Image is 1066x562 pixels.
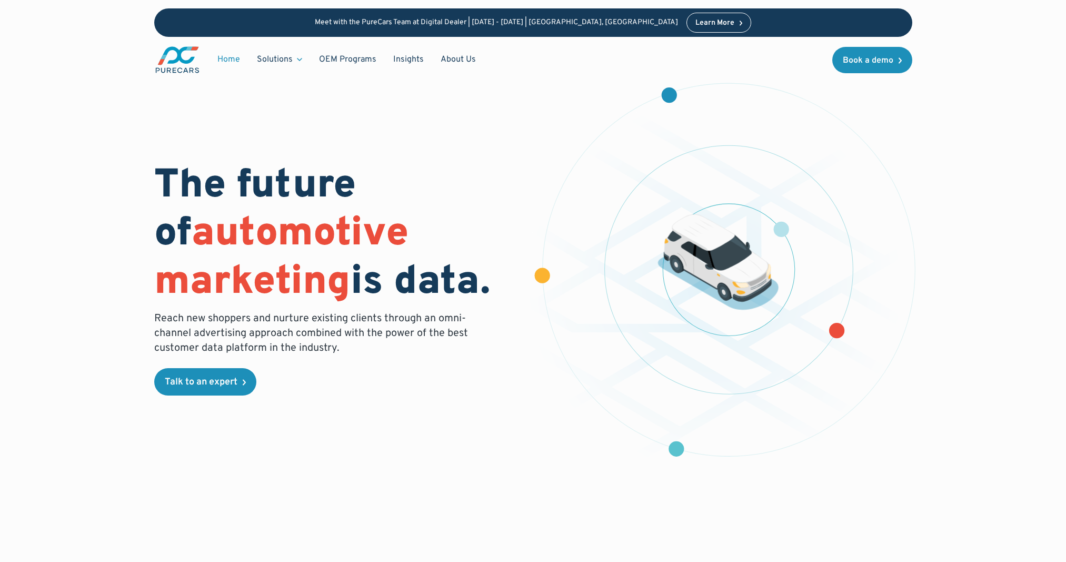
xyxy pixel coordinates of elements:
p: Reach new shoppers and nurture existing clients through an omni-channel advertising approach comb... [154,311,474,356]
h1: The future of is data. [154,163,521,307]
div: Book a demo [843,56,893,65]
a: Home [209,50,248,70]
div: Talk to an expert [165,378,237,387]
div: Learn More [695,19,734,27]
a: main [154,45,201,74]
div: Solutions [248,50,311,70]
a: Learn More [686,13,752,33]
a: Book a demo [832,47,912,73]
a: About Us [432,50,484,70]
a: Talk to an expert [154,368,256,396]
span: automotive marketing [154,209,409,308]
a: Insights [385,50,432,70]
img: purecars logo [154,45,201,74]
div: Solutions [257,54,293,65]
a: OEM Programs [311,50,385,70]
img: illustration of a vehicle [657,214,779,310]
p: Meet with the PureCars Team at Digital Dealer | [DATE] - [DATE] | [GEOGRAPHIC_DATA], [GEOGRAPHIC_... [315,18,678,27]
